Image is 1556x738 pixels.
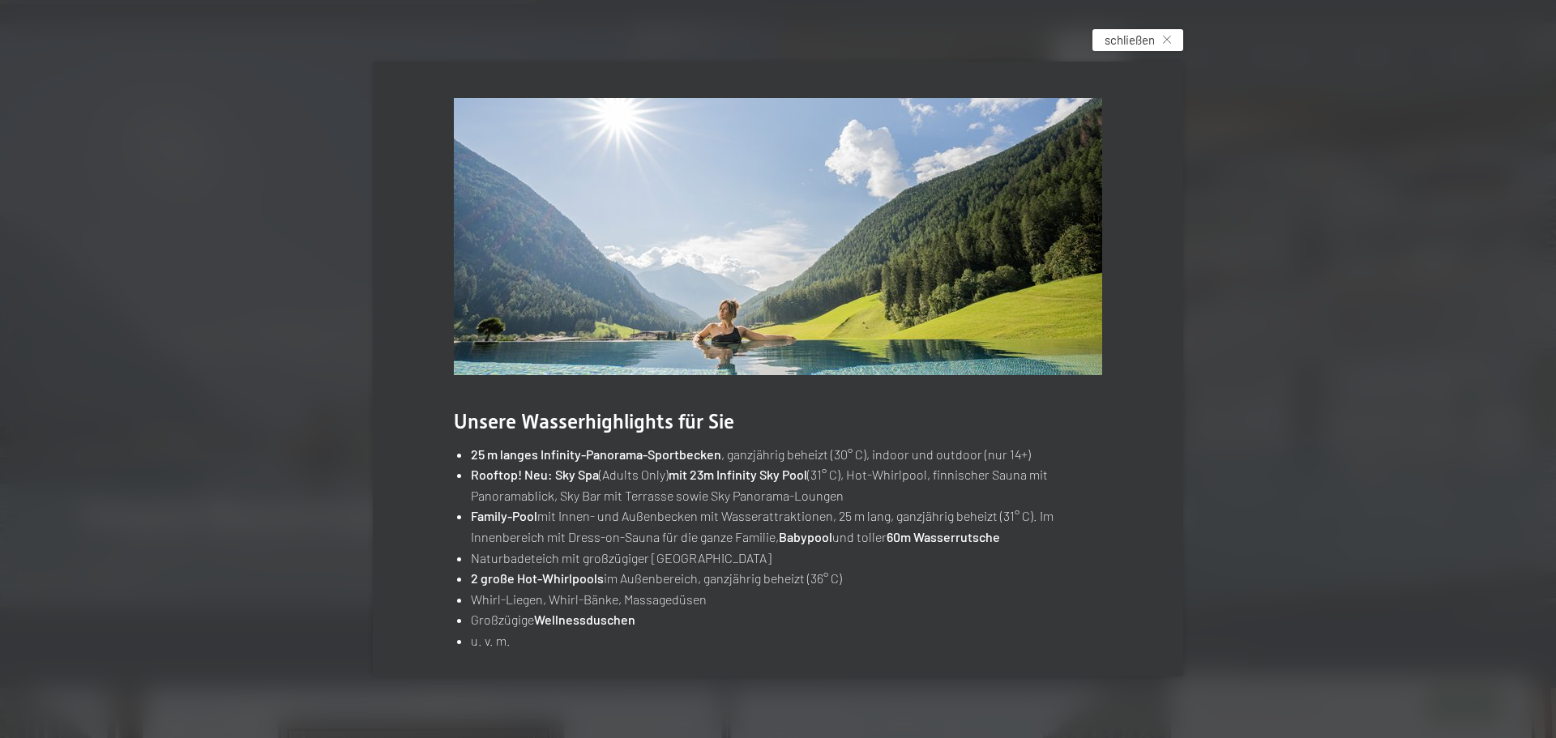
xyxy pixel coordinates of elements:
li: Whirl-Liegen, Whirl-Bänke, Massagedüsen [471,589,1102,610]
li: (Adults Only) (31° C), Hot-Whirlpool, finnischer Sauna mit Panoramablick, Sky Bar mit Terrasse so... [471,464,1102,506]
span: schließen [1105,32,1155,49]
strong: Wellnessduschen [534,612,635,627]
img: Wasserträume mit Panoramablick auf die Landschaft [454,98,1102,375]
strong: 2 große Hot-Whirlpools [471,570,604,586]
strong: Family-Pool [471,508,537,523]
li: , ganzjährig beheizt (30° C), indoor und outdoor (nur 14+) [471,444,1102,465]
li: mit Innen- und Außenbecken mit Wasserattraktionen, 25 m lang, ganzjährig beheizt (31° C). Im Inne... [471,506,1102,547]
li: Naturbadeteich mit großzügiger [GEOGRAPHIC_DATA] [471,548,1102,569]
strong: Babypool [779,529,832,544]
strong: 25 m langes Infinity-Panorama-Sportbecken [471,446,721,462]
strong: 60m Wasserrutsche [887,529,1000,544]
li: im Außenbereich, ganzjährig beheizt (36° C) [471,568,1102,589]
span: Unsere Wasserhighlights für Sie [454,410,734,433]
li: u. v. m. [471,630,1102,651]
strong: mit 23m Infinity Sky Pool [669,467,807,482]
li: Großzügige [471,609,1102,630]
strong: Rooftop! Neu: Sky Spa [471,467,599,482]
